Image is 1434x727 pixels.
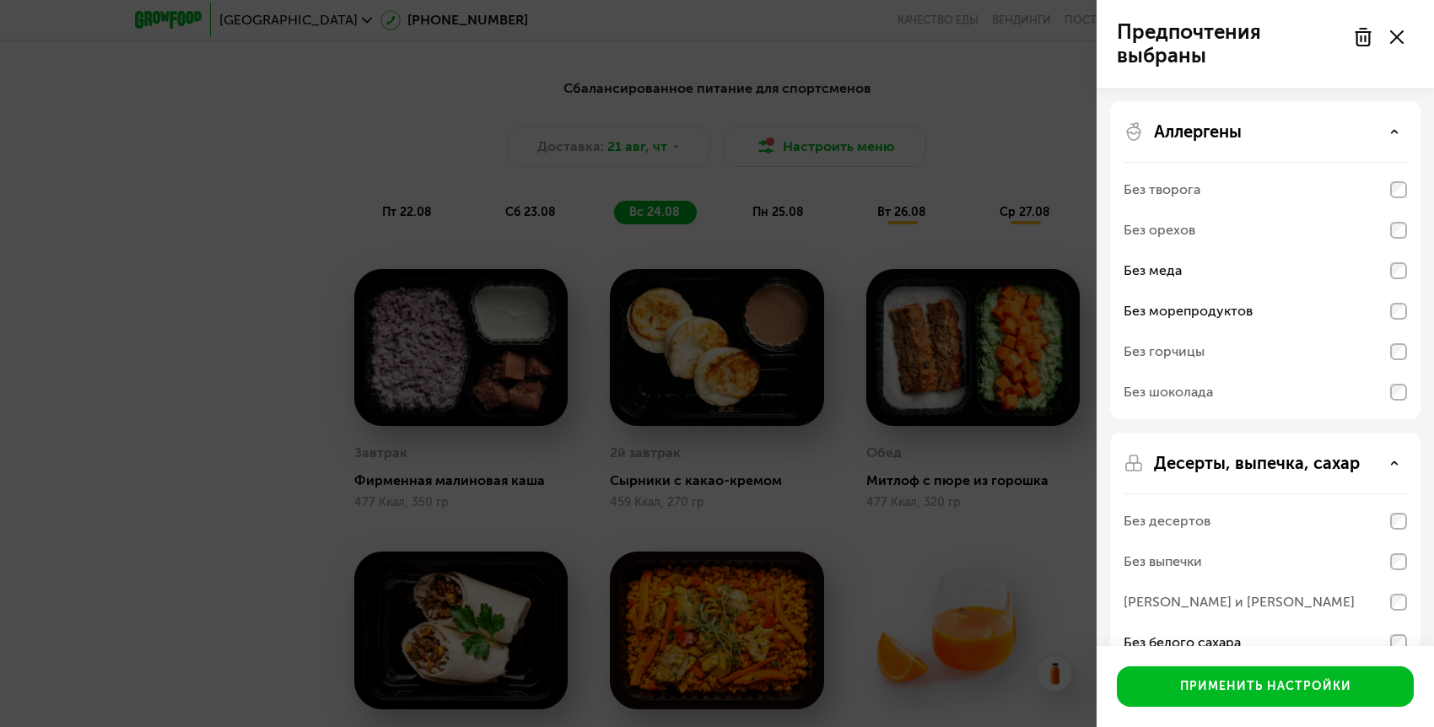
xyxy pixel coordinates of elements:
[1124,592,1355,612] div: [PERSON_NAME] и [PERSON_NAME]
[1117,666,1414,707] button: Применить настройки
[1124,382,1213,402] div: Без шоколада
[1180,678,1351,695] div: Применить настройки
[1154,121,1242,142] p: Аллергены
[1124,342,1205,362] div: Без горчицы
[1117,20,1343,67] p: Предпочтения выбраны
[1154,453,1360,473] p: Десерты, выпечка, сахар
[1124,261,1182,281] div: Без меда
[1124,552,1202,572] div: Без выпечки
[1124,301,1253,321] div: Без морепродуктов
[1124,633,1241,653] div: Без белого сахара
[1124,511,1210,531] div: Без десертов
[1124,180,1200,200] div: Без творога
[1124,220,1195,240] div: Без орехов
